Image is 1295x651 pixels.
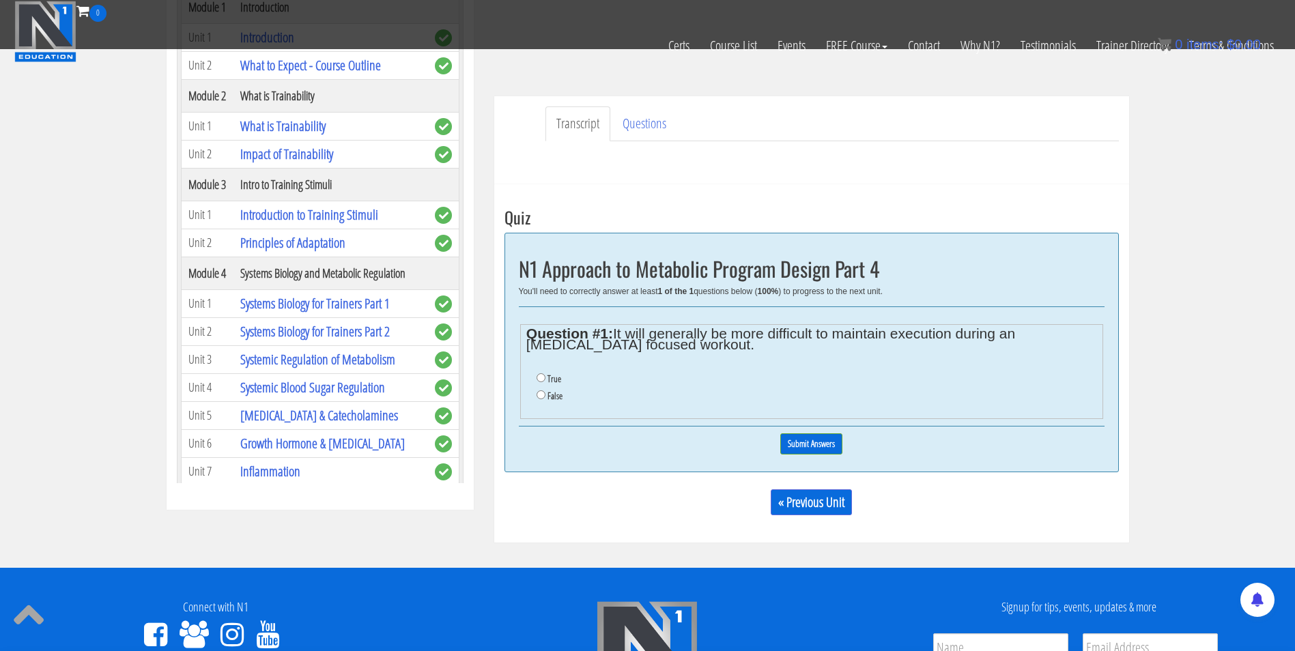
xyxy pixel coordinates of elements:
[435,379,452,396] span: complete
[1186,37,1223,52] span: items:
[76,1,106,20] a: 0
[435,407,452,424] span: complete
[816,22,898,70] a: FREE Course
[1010,22,1086,70] a: Testimonials
[240,350,395,368] a: Systemic Regulation of Metabolism
[547,373,561,384] label: True
[526,325,613,341] strong: Question #1:
[435,235,452,252] span: complete
[874,601,1285,614] h4: Signup for tips, events, updates & more
[519,287,1105,296] div: You'll need to correctly answer at least questions below ( ) to progress to the next unit.
[181,289,233,317] td: Unit 1
[771,489,852,515] a: « Previous Unit
[1179,22,1284,70] a: Terms & Conditions
[435,295,452,313] span: complete
[504,208,1119,226] h3: Quiz
[240,233,345,252] a: Principles of Adaptation
[657,287,694,296] b: 1 of the 1
[435,118,452,135] span: complete
[658,22,700,70] a: Certs
[435,351,452,368] span: complete
[181,201,233,229] td: Unit 1
[1227,37,1234,52] span: $
[1158,37,1261,52] a: 0 items: $0.00
[240,378,385,396] a: Systemic Blood Sugar Regulation
[1086,22,1179,70] a: Trainer Directory
[240,205,378,224] a: Introduction to Training Stimuli
[233,257,427,289] th: Systems Biology and Metabolic Regulation
[181,345,233,373] td: Unit 3
[14,1,76,62] img: n1-education
[181,79,233,112] th: Module 2
[240,145,333,163] a: Impact of Trainability
[767,22,816,70] a: Events
[181,457,233,485] td: Unit 7
[758,287,779,296] b: 100%
[1158,38,1171,51] img: icon11.png
[547,390,563,401] label: False
[89,5,106,22] span: 0
[435,435,452,452] span: complete
[240,406,398,424] a: [MEDICAL_DATA] & Catecholamines
[780,433,842,454] input: Submit Answers
[435,463,452,480] span: complete
[519,257,1105,280] h2: N1 Approach to Metabolic Program Design Part 4
[526,328,1096,350] legend: It will generally be more difficult to maintain execution during an [MEDICAL_DATA] focused workout.
[1227,37,1261,52] bdi: 0.00
[435,207,452,224] span: complete
[181,401,233,429] td: Unit 5
[435,146,452,163] span: complete
[181,317,233,345] td: Unit 2
[181,112,233,140] td: Unit 1
[233,79,427,112] th: What is Trainability
[612,106,677,141] a: Questions
[10,601,421,614] h4: Connect with N1
[435,323,452,341] span: complete
[240,56,381,74] a: What to Expect - Course Outline
[898,22,950,70] a: Contact
[240,462,300,480] a: Inflammation
[181,257,233,289] th: Module 4
[240,434,405,452] a: Growth Hormone & [MEDICAL_DATA]
[181,229,233,257] td: Unit 2
[181,429,233,457] td: Unit 6
[233,168,427,201] th: Intro to Training Stimuli
[181,373,233,401] td: Unit 4
[545,106,610,141] a: Transcript
[240,322,390,341] a: Systems Biology for Trainers Part 2
[240,294,390,313] a: Systems Biology for Trainers Part 1
[1175,37,1182,52] span: 0
[950,22,1010,70] a: Why N1?
[181,168,233,201] th: Module 3
[181,140,233,168] td: Unit 2
[700,22,767,70] a: Course List
[240,117,326,135] a: What is Trainability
